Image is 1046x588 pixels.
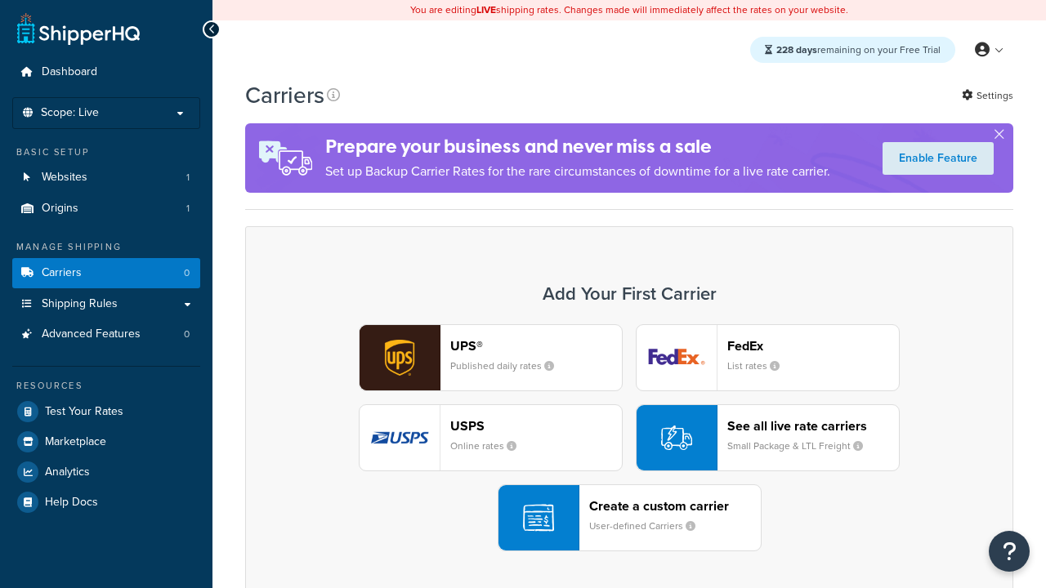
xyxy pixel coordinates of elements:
span: Websites [42,171,87,185]
header: FedEx [727,338,899,354]
li: Carriers [12,258,200,288]
a: Analytics [12,457,200,487]
li: Advanced Features [12,319,200,350]
span: 1 [186,171,190,185]
img: ups logo [360,325,440,390]
span: Marketplace [45,435,106,449]
h3: Add Your First Carrier [262,284,996,304]
a: ShipperHQ Home [17,12,140,45]
span: Scope: Live [41,106,99,120]
header: USPS [450,418,622,434]
a: Advanced Features 0 [12,319,200,350]
img: icon-carrier-liverate-becf4550.svg [661,422,692,453]
div: remaining on your Free Trial [750,37,955,63]
img: usps logo [360,405,440,470]
b: LIVE [476,2,496,17]
a: Test Your Rates [12,397,200,426]
span: Carriers [42,266,82,280]
a: Websites 1 [12,163,200,193]
span: Shipping Rules [42,297,118,311]
a: Help Docs [12,488,200,517]
header: UPS® [450,338,622,354]
span: Test Your Rates [45,405,123,419]
small: Small Package & LTL Freight [727,439,876,453]
a: Settings [962,84,1013,107]
button: ups logoUPS®Published daily rates [359,324,623,391]
img: ad-rules-rateshop-fe6ec290ccb7230408bd80ed9643f0289d75e0ffd9eb532fc0e269fcd187b520.png [245,123,325,193]
img: icon-carrier-custom-c93b8a24.svg [523,502,554,533]
span: Help Docs [45,496,98,510]
a: Dashboard [12,57,200,87]
header: Create a custom carrier [589,498,761,514]
p: Set up Backup Carrier Rates for the rare circumstances of downtime for a live rate carrier. [325,160,830,183]
a: Carriers 0 [12,258,200,288]
span: 0 [184,266,190,280]
button: Open Resource Center [989,531,1030,572]
small: List rates [727,359,793,373]
strong: 228 days [776,42,817,57]
h1: Carriers [245,79,324,111]
img: fedEx logo [637,325,717,390]
a: Marketplace [12,427,200,457]
button: See all live rate carriersSmall Package & LTL Freight [636,404,900,471]
span: 0 [184,327,190,341]
span: 1 [186,202,190,216]
span: Origins [42,202,78,216]
h4: Prepare your business and never miss a sale [325,133,830,160]
div: Manage Shipping [12,240,200,254]
li: Websites [12,163,200,193]
a: Shipping Rules [12,289,200,319]
li: Origins [12,194,200,224]
div: Basic Setup [12,145,200,159]
span: Dashboard [42,65,97,79]
small: User-defined Carriers [589,519,709,533]
a: Enable Feature [883,142,994,175]
small: Online rates [450,439,530,453]
span: Advanced Features [42,327,141,341]
a: Origins 1 [12,194,200,224]
button: fedEx logoFedExList rates [636,324,900,391]
button: Create a custom carrierUser-defined Carriers [498,484,762,551]
header: See all live rate carriers [727,418,899,434]
button: usps logoUSPSOnline rates [359,404,623,471]
div: Resources [12,379,200,393]
span: Analytics [45,465,90,479]
small: Published daily rates [450,359,567,373]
